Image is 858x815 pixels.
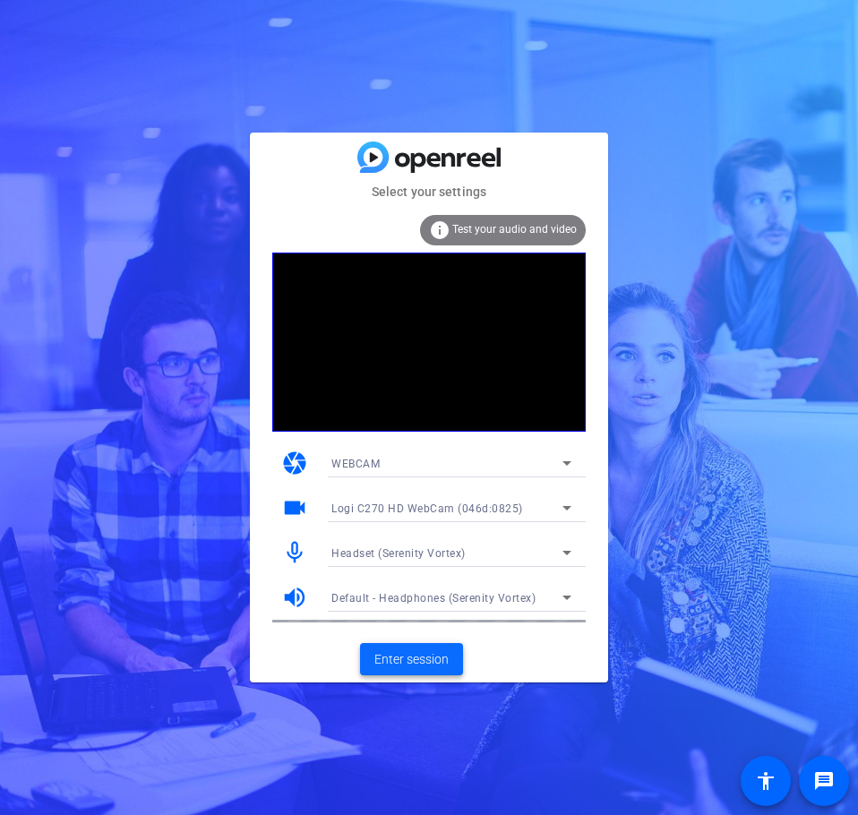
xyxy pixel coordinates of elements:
[331,502,523,515] span: Logi C270 HD WebCam (046d:0825)
[250,182,608,202] mat-card-subtitle: Select your settings
[374,650,449,669] span: Enter session
[281,539,308,566] mat-icon: mic_none
[331,592,536,605] span: Default - Headphones (Serenity Vortex)
[281,584,308,611] mat-icon: volume_up
[357,142,501,173] img: blue-gradient.svg
[429,219,450,241] mat-icon: info
[813,770,835,792] mat-icon: message
[281,494,308,521] mat-icon: videocam
[331,458,380,470] span: WEBCAM
[755,770,776,792] mat-icon: accessibility
[331,547,466,560] span: Headset (Serenity Vortex)
[360,643,463,675] button: Enter session
[281,450,308,476] mat-icon: camera
[452,223,577,236] span: Test your audio and video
